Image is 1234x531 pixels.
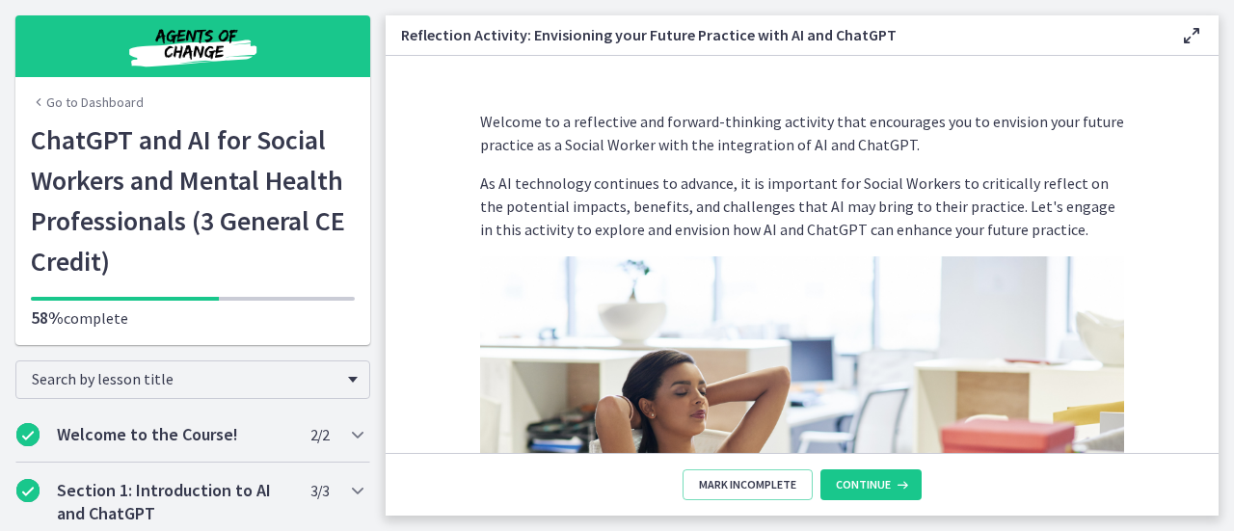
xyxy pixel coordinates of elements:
a: Go to Dashboard [31,93,144,112]
span: Continue [836,477,891,492]
div: Search by lesson title [15,360,370,399]
p: complete [31,306,355,330]
p: Welcome to a reflective and forward-thinking activity that encourages you to envision your future... [480,110,1124,156]
h1: ChatGPT and AI for Social Workers and Mental Health Professionals (3 General CE Credit) [31,119,355,281]
h2: Welcome to the Course! [57,423,292,446]
span: Search by lesson title [32,369,338,388]
span: 2 / 2 [310,423,329,446]
h3: Reflection Activity: Envisioning your Future Practice with AI and ChatGPT [401,23,1149,46]
span: 58% [31,306,64,329]
h2: Section 1: Introduction to AI and ChatGPT [57,479,292,525]
span: Mark Incomplete [699,477,796,492]
button: Mark Incomplete [683,469,813,500]
button: Continue [820,469,922,500]
p: As AI technology continues to advance, it is important for Social Workers to critically reflect o... [480,172,1124,241]
img: Agents of Change [77,23,308,69]
i: Completed [16,423,40,446]
span: 3 / 3 [310,479,329,502]
i: Completed [16,479,40,502]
